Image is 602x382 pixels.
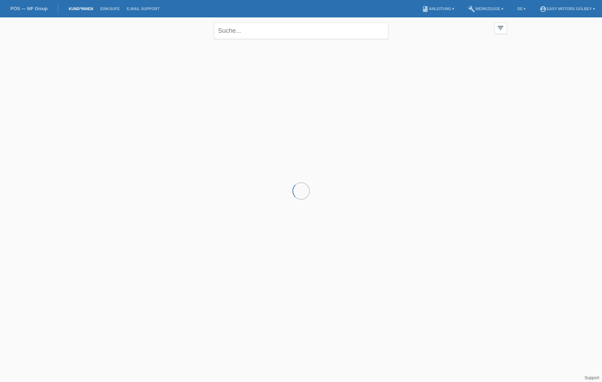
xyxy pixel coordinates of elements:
[540,6,547,13] i: account_circle
[123,7,163,11] a: E-Mail Support
[465,7,507,11] a: buildWerkzeuge ▾
[497,24,504,32] i: filter_list
[585,375,599,380] a: Support
[468,6,475,13] i: build
[422,6,429,13] i: book
[418,7,458,11] a: bookAnleitung ▾
[65,7,97,11] a: Kund*innen
[514,7,529,11] a: DE ▾
[214,23,388,39] input: Suche...
[97,7,123,11] a: Einkäufe
[10,6,47,11] a: POS — MF Group
[536,7,599,11] a: account_circleEasy Motors Gülbey ▾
